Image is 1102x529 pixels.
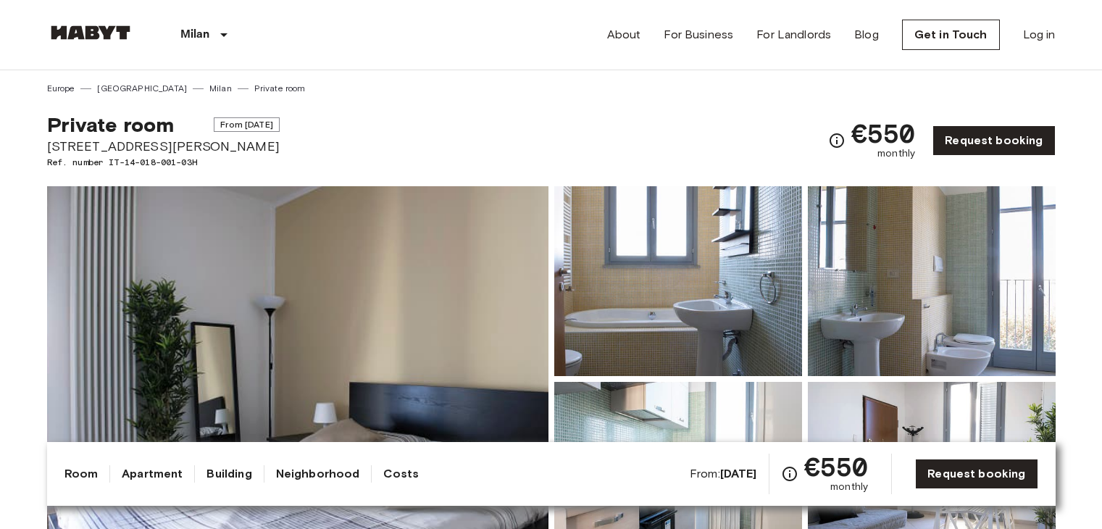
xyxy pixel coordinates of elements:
[915,459,1038,489] a: Request booking
[1023,26,1056,43] a: Log in
[851,120,916,146] span: €550
[97,82,187,95] a: [GEOGRAPHIC_DATA]
[47,82,75,95] a: Europe
[122,465,183,483] a: Apartment
[47,137,280,156] span: [STREET_ADDRESS][PERSON_NAME]
[932,125,1055,156] a: Request booking
[276,465,360,483] a: Neighborhood
[756,26,831,43] a: For Landlords
[209,82,232,95] a: Milan
[720,467,757,480] b: [DATE]
[828,132,846,149] svg: Check cost overview for full price breakdown. Please note that discounts apply to new joiners onl...
[664,26,733,43] a: For Business
[607,26,641,43] a: About
[808,186,1056,376] img: Picture of unit IT-14-018-001-03H
[47,156,280,169] span: Ref. number IT-14-018-001-03H
[254,82,306,95] a: Private room
[383,465,419,483] a: Costs
[830,480,868,494] span: monthly
[47,25,134,40] img: Habyt
[854,26,879,43] a: Blog
[214,117,280,132] span: From [DATE]
[554,186,802,376] img: Picture of unit IT-14-018-001-03H
[804,454,869,480] span: €550
[206,465,251,483] a: Building
[180,26,210,43] p: Milan
[781,465,798,483] svg: Check cost overview for full price breakdown. Please note that discounts apply to new joiners onl...
[47,112,175,137] span: Private room
[877,146,915,161] span: monthly
[64,465,99,483] a: Room
[902,20,1000,50] a: Get in Touch
[690,466,757,482] span: From:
